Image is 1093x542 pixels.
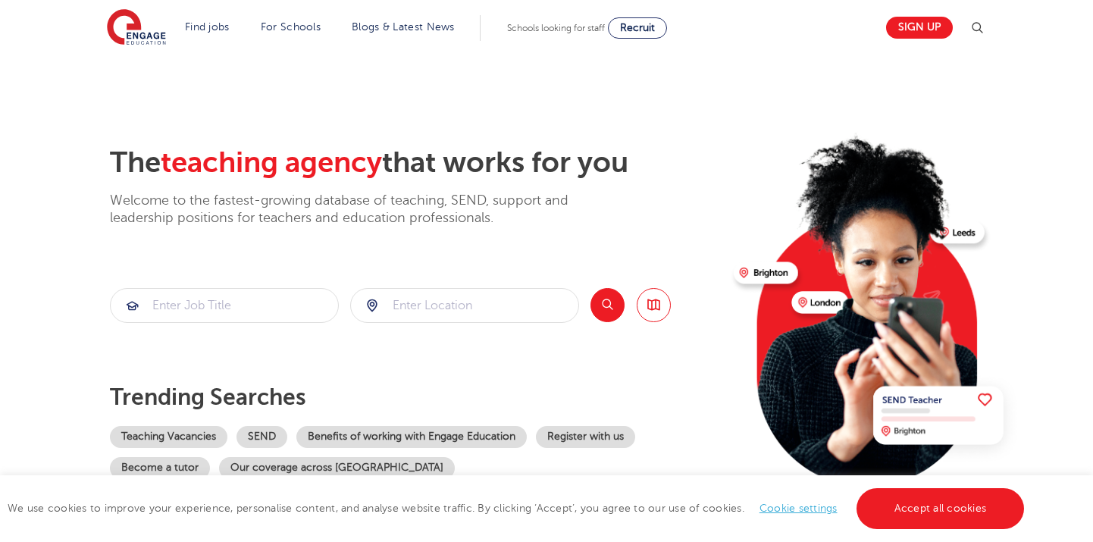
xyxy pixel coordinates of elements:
div: Submit [350,288,579,323]
a: SEND [236,426,287,448]
a: Teaching Vacancies [110,426,227,448]
a: Cookie settings [759,503,838,514]
a: Register with us [536,426,635,448]
a: Recruit [608,17,667,39]
a: Our coverage across [GEOGRAPHIC_DATA] [219,457,455,479]
input: Submit [111,289,338,322]
span: teaching agency [161,146,382,179]
a: Blogs & Latest News [352,21,455,33]
h2: The that works for you [110,146,722,180]
span: Schools looking for staff [507,23,605,33]
p: Welcome to the fastest-growing database of teaching, SEND, support and leadership positions for t... [110,192,610,227]
input: Submit [351,289,578,322]
a: For Schools [261,21,321,33]
span: We use cookies to improve your experience, personalise content, and analyse website traffic. By c... [8,503,1028,514]
p: Trending searches [110,384,722,411]
img: Engage Education [107,9,166,47]
span: Recruit [620,22,655,33]
a: Become a tutor [110,457,210,479]
a: Benefits of working with Engage Education [296,426,527,448]
a: Find jobs [185,21,230,33]
div: Submit [110,288,339,323]
a: Accept all cookies [857,488,1025,529]
button: Search [590,288,625,322]
a: Sign up [886,17,953,39]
